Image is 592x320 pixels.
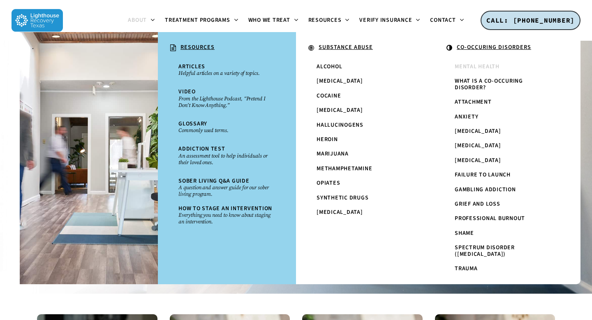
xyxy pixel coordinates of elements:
span: About [128,16,147,24]
a: Alcohol [312,60,418,74]
span: Methamphetamine [317,165,372,173]
span: Hallucinogens [317,121,363,129]
a: CO-OCCURING DISORDERS [442,40,564,56]
a: Verify Insurance [354,17,425,24]
a: ArticlesHelpful articles on a variety of topics. [174,60,280,81]
span: Spectrum Disorder ([MEDICAL_DATA]) [455,243,515,258]
span: [MEDICAL_DATA] [455,127,501,135]
a: Marijuana [312,147,418,161]
a: Heroin [312,132,418,147]
a: Professional Burnout [451,211,556,226]
span: Addiction Test [178,145,225,153]
a: Cocaine [312,89,418,103]
span: Contact [430,16,456,24]
span: Anxiety [455,113,478,121]
span: Grief and Loss [455,200,500,208]
a: What is a Co-Occuring Disorder? [451,74,556,95]
span: Video [178,88,196,96]
a: Hallucinogens [312,118,418,132]
span: Opiates [317,179,340,187]
a: How To Stage An InterventionEverything you need to know about staging an intervention. [174,202,280,229]
span: Gambling Addiction [455,186,516,194]
span: Mental Health [455,63,499,71]
a: Resources [303,17,355,24]
span: [MEDICAL_DATA] [317,208,363,216]
a: About [123,17,160,24]
a: SUBSTANCE ABUSE [304,40,426,56]
a: Sober Living Q&A GuideA question and answer guide for our sober living program. [174,174,280,202]
a: Trauma [451,262,556,276]
span: Glossary [178,120,207,128]
small: An assessment tool to help individuals or their loved ones. [178,153,275,166]
small: Everything you need to know about staging an intervention. [178,212,275,225]
span: Verify Insurance [359,16,412,24]
a: . [28,40,150,55]
span: Shame [455,229,474,237]
a: Spectrum Disorder ([MEDICAL_DATA]) [451,241,556,262]
a: [MEDICAL_DATA] [312,74,418,88]
a: Anxiety [451,110,556,124]
small: Commonly used terms. [178,127,275,134]
a: VideoFrom the Lighthouse Podcast, “Pretend I Don’t Know Anything.” [174,85,280,112]
a: Failure to Launch [451,168,556,182]
a: [MEDICAL_DATA] [312,205,418,220]
span: Cocaine [317,92,341,100]
a: Synthetic Drugs [312,191,418,205]
span: [MEDICAL_DATA] [455,156,501,165]
a: Mental Health [451,60,556,74]
a: Shame [451,226,556,241]
a: Attachment [451,95,556,109]
span: Treatment Programs [165,16,230,24]
a: CALL: [PHONE_NUMBER] [481,11,580,30]
span: Resources [308,16,342,24]
a: [MEDICAL_DATA] [451,124,556,139]
span: How To Stage An Intervention [178,204,272,213]
span: What is a Co-Occuring Disorder? [455,77,523,91]
span: Sober Living Q&A Guide [178,177,250,185]
span: [MEDICAL_DATA] [317,106,363,114]
small: From the Lighthouse Podcast, “Pretend I Don’t Know Anything.” [178,95,275,109]
a: Contact [425,17,469,24]
span: Failure to Launch [455,171,511,179]
a: Treatment Programs [160,17,243,24]
u: SUBSTANCE ABUSE [319,43,373,51]
small: Helpful articles on a variety of topics. [178,70,275,77]
a: GlossaryCommonly used terms. [174,117,280,138]
span: Professional Burnout [455,214,525,223]
span: Alcohol [317,63,342,71]
img: Lighthouse Recovery Texas [12,9,63,32]
small: A question and answer guide for our sober living program. [178,184,275,197]
a: Gambling Addiction [451,183,556,197]
u: RESOURCES [180,43,215,51]
span: CALL: [PHONE_NUMBER] [486,16,575,24]
span: Who We Treat [248,16,290,24]
a: Grief and Loss [451,197,556,211]
span: Attachment [455,98,492,106]
a: Methamphetamine [312,162,418,176]
span: [MEDICAL_DATA] [455,141,501,150]
span: Heroin [317,135,338,144]
a: [MEDICAL_DATA] [451,153,556,168]
span: . [32,43,34,51]
a: Opiates [312,176,418,190]
span: Marijuana [317,150,349,158]
a: RESOURCES [166,40,288,56]
a: Who We Treat [243,17,303,24]
span: Synthetic Drugs [317,194,368,202]
a: [MEDICAL_DATA] [312,103,418,118]
a: Addiction TestAn assessment tool to help individuals or their loved ones. [174,142,280,169]
span: Trauma [455,264,478,273]
a: [MEDICAL_DATA] [451,139,556,153]
span: Articles [178,63,205,71]
span: [MEDICAL_DATA] [317,77,363,85]
u: CO-OCCURING DISORDERS [457,43,531,51]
